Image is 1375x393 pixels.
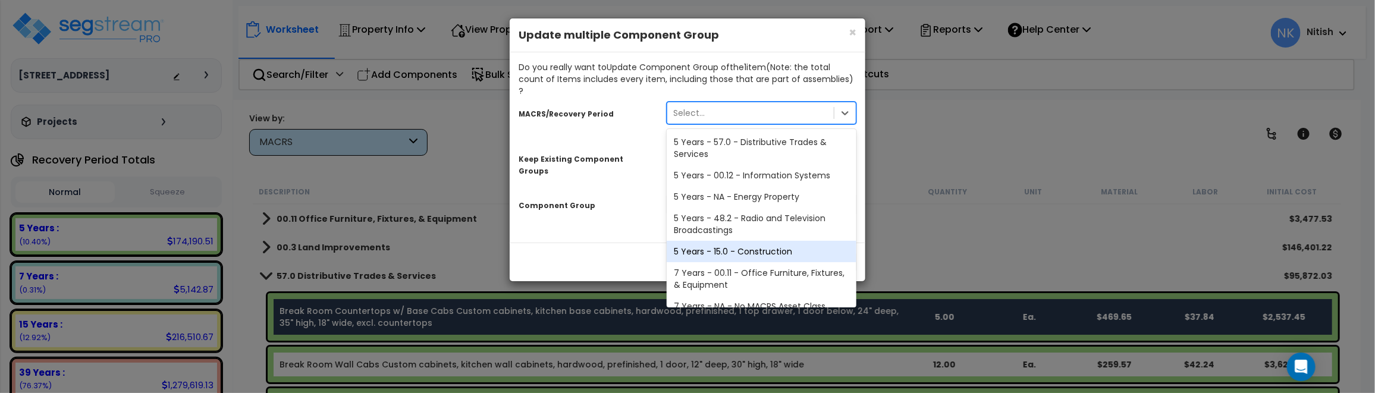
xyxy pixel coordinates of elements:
div: 5 Years - 57.0 - Distributive Trades & Services [667,131,856,165]
small: Keep Existing Component Groups [519,155,623,176]
div: 5 Years - 15.0 - Construction [667,241,856,262]
small: MACRS/Recovery Period [519,109,614,119]
div: Select... [673,107,705,119]
div: 7 Years - 00.11 - Office Furniture, Fixtures, & Equipment [667,262,856,295]
div: 5 Years - NA - Energy Property [667,186,856,207]
b: Update multiple Component Group [519,27,719,42]
small: Component Group [519,201,595,210]
div: 7 Years - NA - No MACRS Asset Class [667,295,856,317]
span: × [849,24,856,41]
div: 5 Years - 00.12 - Information Systems [667,165,856,186]
div: Open Intercom Messenger [1287,353,1316,381]
div: 5 Years - 48.2 - Radio and Television Broadcastings [667,207,856,241]
div: Do you really want to Update Component Group of the 1 item (Note: the total count of Items includ... [519,61,856,97]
